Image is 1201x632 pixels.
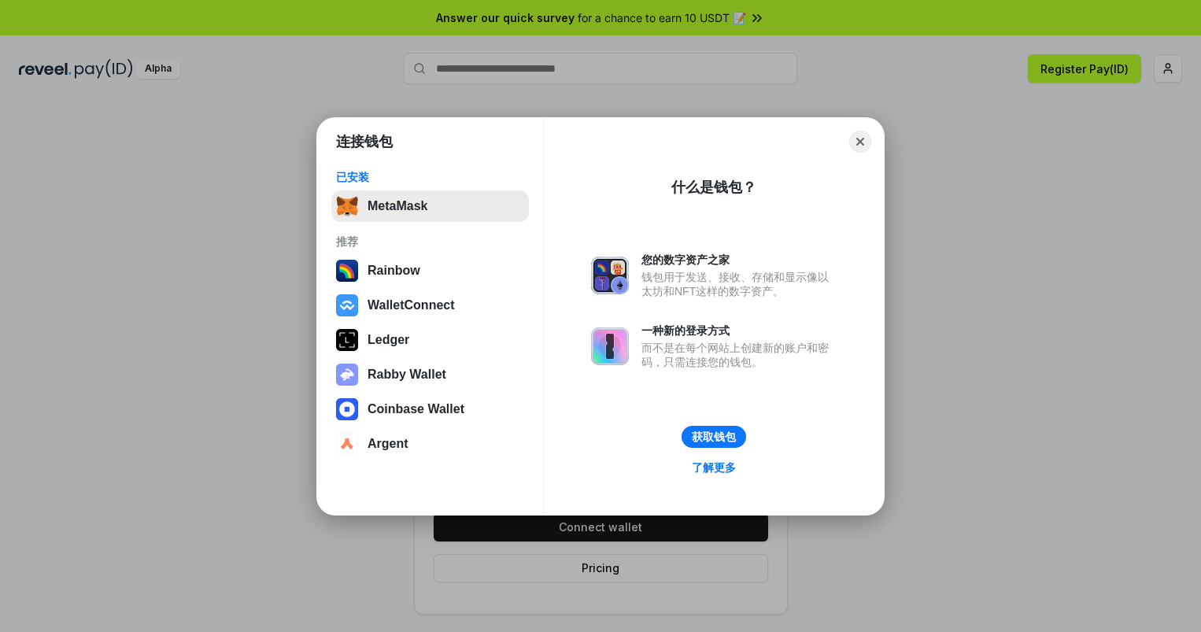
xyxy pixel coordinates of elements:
img: svg+xml,%3Csvg%20width%3D%22120%22%20height%3D%22120%22%20viewBox%3D%220%200%20120%20120%22%20fil... [336,260,358,282]
div: 什么是钱包？ [671,178,756,197]
button: Rainbow [331,255,529,286]
img: svg+xml,%3Csvg%20width%3D%2228%22%20height%3D%2228%22%20viewBox%3D%220%200%2028%2028%22%20fill%3D... [336,433,358,455]
div: 一种新的登录方式 [641,323,837,338]
button: Ledger [331,324,529,356]
div: 您的数字资产之家 [641,253,837,267]
img: svg+xml,%3Csvg%20xmlns%3D%22http%3A%2F%2Fwww.w3.org%2F2000%2Fsvg%22%20fill%3D%22none%22%20viewBox... [336,364,358,386]
button: 获取钱包 [682,426,746,448]
div: 了解更多 [692,460,736,475]
button: WalletConnect [331,290,529,321]
button: Rabby Wallet [331,359,529,390]
div: Argent [368,437,408,451]
img: svg+xml,%3Csvg%20width%3D%2228%22%20height%3D%2228%22%20viewBox%3D%220%200%2028%2028%22%20fill%3D... [336,294,358,316]
h1: 连接钱包 [336,132,393,151]
div: 推荐 [336,235,524,249]
div: Coinbase Wallet [368,402,464,416]
img: svg+xml,%3Csvg%20fill%3D%22none%22%20height%3D%2233%22%20viewBox%3D%220%200%2035%2033%22%20width%... [336,195,358,217]
div: 而不是在每个网站上创建新的账户和密码，只需连接您的钱包。 [641,341,837,369]
button: Argent [331,428,529,460]
div: 获取钱包 [692,430,736,444]
div: 已安装 [336,170,524,184]
button: MetaMask [331,190,529,222]
div: MetaMask [368,199,427,213]
button: Close [849,131,871,153]
a: 了解更多 [682,457,745,478]
img: svg+xml,%3Csvg%20xmlns%3D%22http%3A%2F%2Fwww.w3.org%2F2000%2Fsvg%22%20fill%3D%22none%22%20viewBox... [591,257,629,294]
img: svg+xml,%3Csvg%20xmlns%3D%22http%3A%2F%2Fwww.w3.org%2F2000%2Fsvg%22%20fill%3D%22none%22%20viewBox... [591,327,629,365]
button: Coinbase Wallet [331,394,529,425]
div: 钱包用于发送、接收、存储和显示像以太坊和NFT这样的数字资产。 [641,270,837,298]
div: WalletConnect [368,298,455,312]
div: Rabby Wallet [368,368,446,382]
img: svg+xml,%3Csvg%20xmlns%3D%22http%3A%2F%2Fwww.w3.org%2F2000%2Fsvg%22%20width%3D%2228%22%20height%3... [336,329,358,351]
img: svg+xml,%3Csvg%20width%3D%2228%22%20height%3D%2228%22%20viewBox%3D%220%200%2028%2028%22%20fill%3D... [336,398,358,420]
div: Ledger [368,333,409,347]
div: Rainbow [368,264,420,278]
